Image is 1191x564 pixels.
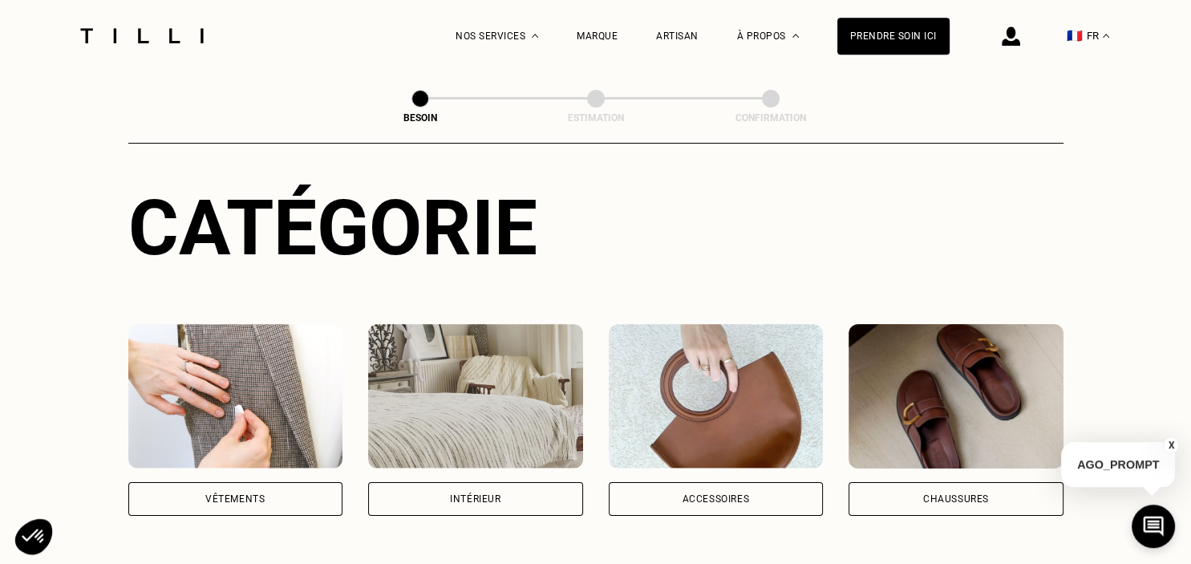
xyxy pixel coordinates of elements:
div: Besoin [340,112,500,124]
div: Chaussures [923,494,989,504]
div: Vêtements [205,494,265,504]
span: 🇫🇷 [1067,28,1083,43]
img: menu déroulant [1103,34,1109,38]
div: Estimation [516,112,676,124]
div: Catégorie [128,183,1063,273]
a: Prendre soin ici [837,18,950,55]
img: Accessoires [609,324,824,469]
img: Menu déroulant à propos [792,34,799,38]
img: Menu déroulant [532,34,538,38]
button: X [1163,436,1179,454]
img: Logo du service de couturière Tilli [75,28,209,43]
img: Vêtements [128,324,343,469]
img: icône connexion [1002,26,1020,46]
a: Artisan [656,30,699,42]
div: Confirmation [691,112,851,124]
div: Accessoires [682,494,749,504]
img: Intérieur [368,324,583,469]
p: AGO_PROMPT [1061,442,1175,487]
img: Chaussures [849,324,1063,469]
a: Marque [577,30,618,42]
div: Intérieur [450,494,500,504]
